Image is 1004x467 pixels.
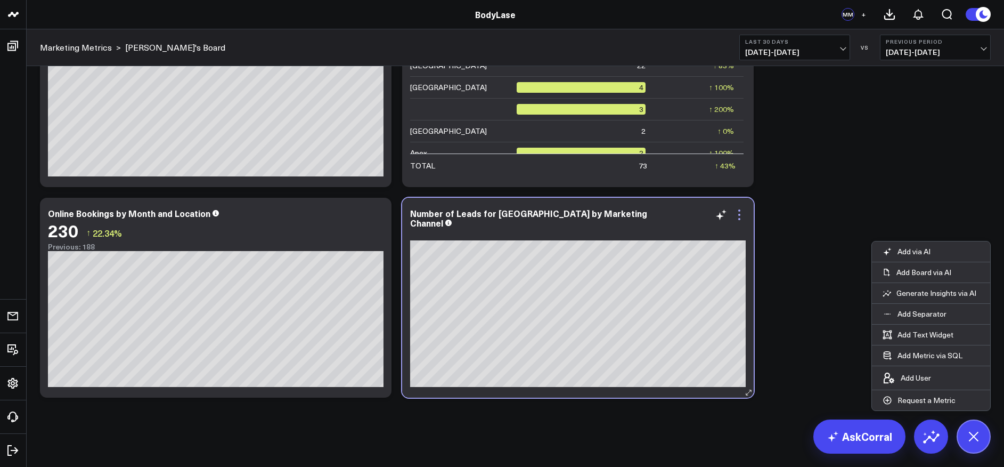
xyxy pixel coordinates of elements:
button: Add User [872,366,942,390]
p: Add via AI [897,247,930,256]
div: ↑ 43% [715,160,736,171]
p: Add Separator [897,309,946,319]
p: Generate Insights via AI [896,288,976,298]
p: Request a Metric [897,396,956,405]
button: Previous Period[DATE]-[DATE] [880,35,991,60]
span: ↑ [86,226,91,240]
div: Previous: 188 [48,243,383,251]
div: ↑ 200% [709,104,734,115]
p: Add Board via AI [896,268,951,277]
div: 73 [639,160,647,171]
a: BodyLase [475,9,516,20]
div: Online Bookings by Month and Location [48,207,210,219]
span: [DATE] - [DATE] [886,48,985,57]
a: Marketing Metrics [40,42,112,53]
div: > [40,42,121,53]
b: Previous Period [886,38,985,45]
button: Add Text Widget [872,325,964,345]
a: [PERSON_NAME]'s Board [125,42,225,53]
button: Add via AI [872,241,941,262]
div: Number of Leads for [GEOGRAPHIC_DATA] by Marketing Channel [410,207,647,229]
button: Generate Insights via AI [872,283,990,303]
div: 2 [641,126,646,136]
p: Add User [901,373,931,383]
div: ↑ 100% [709,82,734,93]
button: Last 30 Days[DATE]-[DATE] [739,35,850,60]
span: 22.34% [93,227,122,239]
div: 4 [517,82,646,93]
div: [GEOGRAPHIC_DATA] [410,82,487,93]
div: Apex [410,148,427,158]
div: 230 [48,221,78,240]
div: ↑ 0% [717,126,734,136]
div: [GEOGRAPHIC_DATA] [410,126,487,136]
button: Request a Metric [872,390,966,410]
a: AskCorral [813,420,905,454]
button: + [857,8,870,21]
button: Add Separator [872,304,957,324]
div: TOTAL [410,160,435,171]
div: 2 [517,148,646,158]
button: Add Board via AI [872,262,990,283]
button: Add Metric via SQL [872,345,973,366]
span: [DATE] - [DATE] [745,48,844,57]
b: Last 30 Days [745,38,844,45]
div: ↑ 100% [709,148,734,158]
div: MM [842,8,854,21]
div: VS [855,44,875,51]
span: + [861,11,866,18]
div: 3 [517,104,646,115]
